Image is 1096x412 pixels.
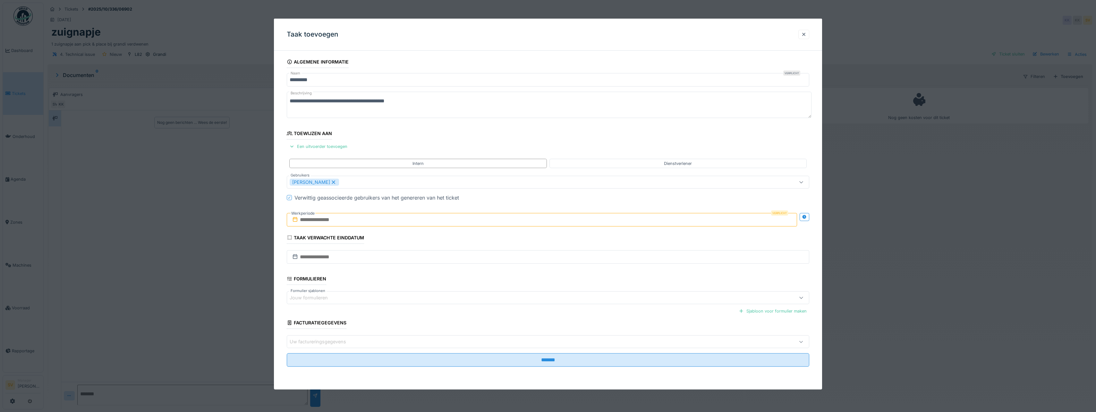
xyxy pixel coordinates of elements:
[287,129,332,140] div: Toewijzen aan
[289,173,311,178] label: Gebruikers
[771,210,788,216] div: Verplicht
[783,71,800,76] div: Verplicht
[291,210,315,217] label: Werkperiode
[664,160,692,166] div: Dienstverlener
[289,89,313,97] label: Beschrijving
[736,307,809,315] div: Sjabloon voor formulier maken
[287,318,346,329] div: Facturatiegegevens
[294,194,459,202] div: Verwittig geassocieerde gebruikers van het genereren van het ticket
[287,233,364,244] div: Taak verwachte einddatum
[287,57,349,68] div: Algemene informatie
[290,179,339,186] div: [PERSON_NAME]
[287,274,326,285] div: Formulieren
[289,71,302,76] label: Naam
[287,30,338,39] h3: Taak toevoegen
[290,338,355,345] div: Uw factureringsgegevens
[290,294,337,301] div: Jouw formulieren
[412,160,424,166] div: Intern
[289,288,327,294] label: Formulier sjablonen
[287,142,350,151] div: Een uitvoerder toevoegen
